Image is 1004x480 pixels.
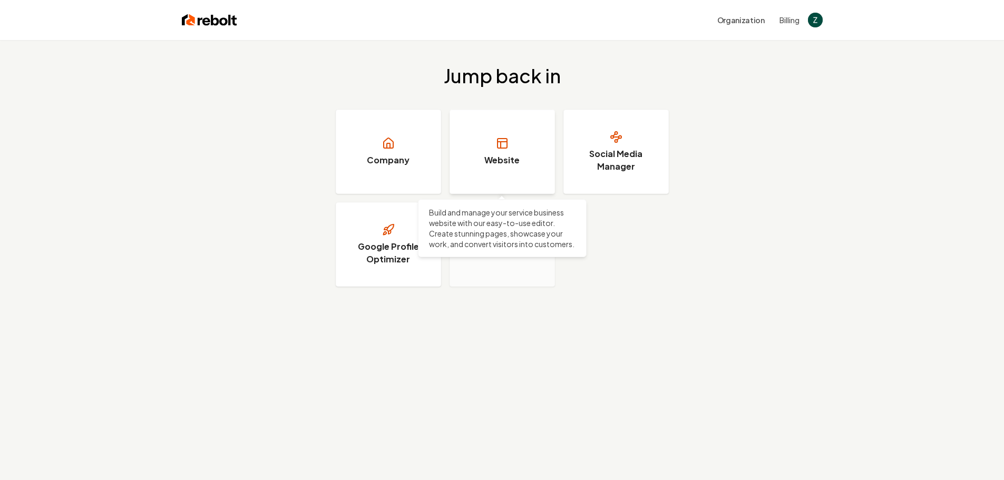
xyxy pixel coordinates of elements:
[182,13,237,27] img: Rebolt Logo
[367,154,410,166] h3: Company
[711,11,771,30] button: Organization
[429,207,576,249] p: Build and manage your service business website with our easy-to-use editor. Create stunning pages...
[444,65,561,86] h2: Jump back in
[336,110,441,194] a: Company
[484,154,520,166] h3: Website
[349,240,428,266] h3: Google Profile Optimizer
[808,13,823,27] button: Open user button
[808,13,823,27] img: Zach D
[779,15,800,25] button: Billing
[336,202,441,287] a: Google Profile Optimizer
[577,148,656,173] h3: Social Media Manager
[450,110,555,194] a: Website
[563,110,669,194] a: Social Media Manager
